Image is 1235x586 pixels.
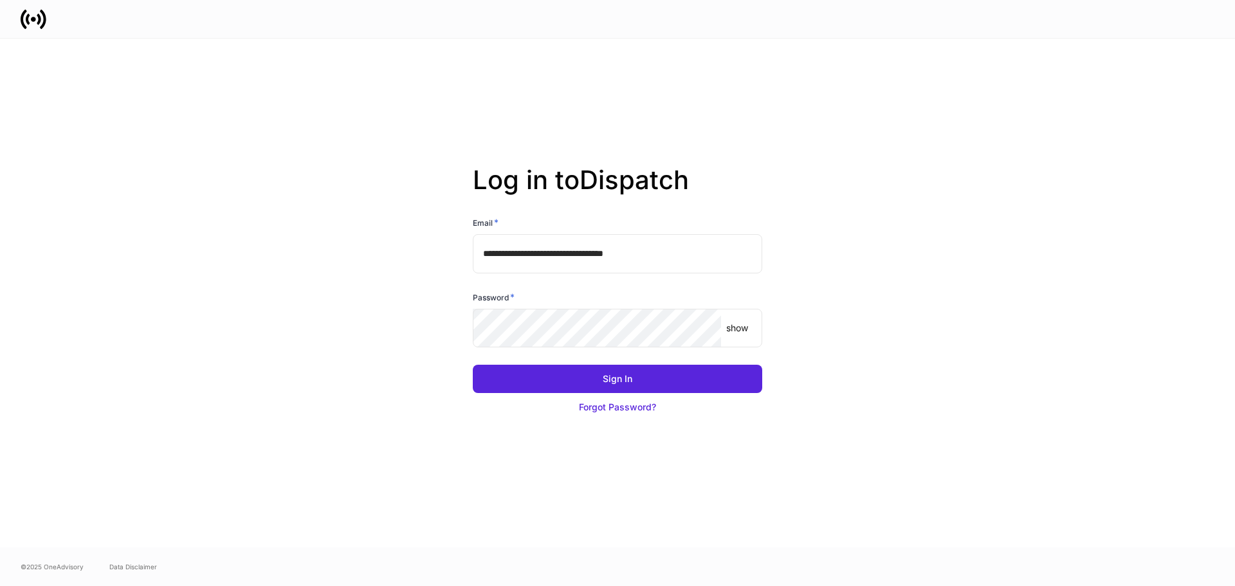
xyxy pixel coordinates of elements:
h2: Log in to Dispatch [473,165,762,216]
h6: Password [473,291,515,304]
a: Data Disclaimer [109,562,157,572]
div: Sign In [603,372,632,385]
button: Sign In [473,365,762,393]
button: Forgot Password? [473,393,762,421]
div: Forgot Password? [579,401,656,414]
h6: Email [473,216,499,229]
span: © 2025 OneAdvisory [21,562,84,572]
p: show [726,322,748,334]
